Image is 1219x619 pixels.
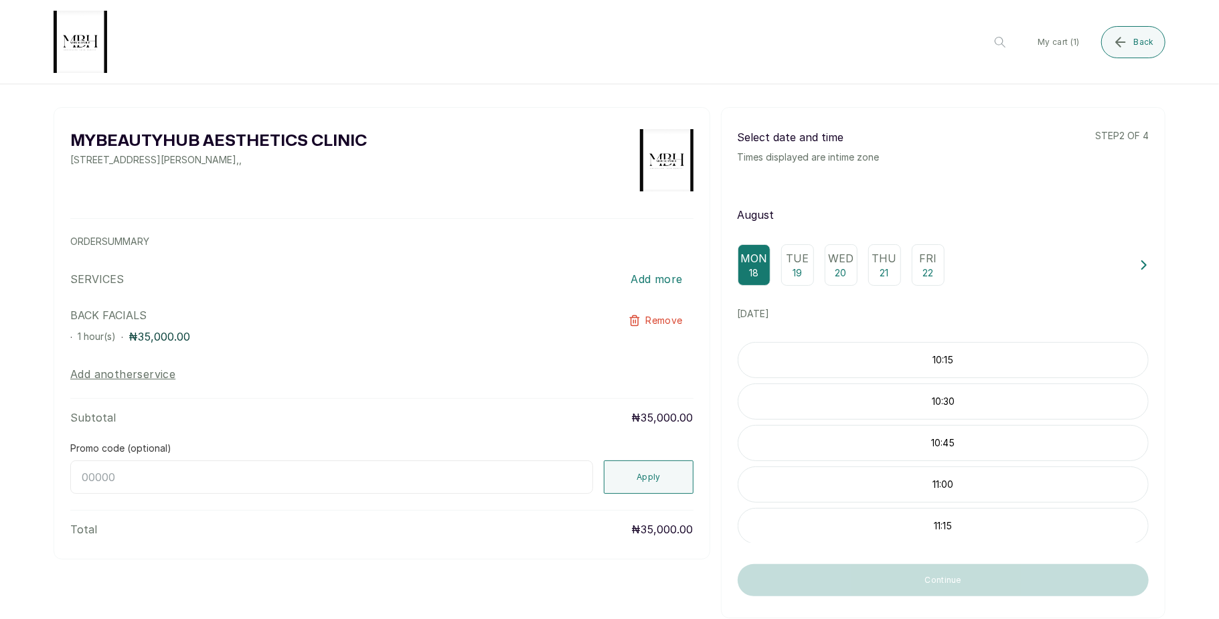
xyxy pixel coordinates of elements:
p: Wed [828,250,854,266]
p: Mon [740,250,767,266]
span: 1 hour(s) [78,331,116,342]
p: Select date and time [738,129,880,145]
p: 10:45 [738,436,1148,450]
p: Total [70,521,97,537]
button: Remove [618,307,694,334]
button: Add anotherservice [70,366,175,382]
p: 20 [835,266,847,280]
p: Tue [786,250,809,266]
p: ₦35,000.00 [632,521,694,537]
p: 11:15 [738,519,1148,533]
img: business logo [640,129,694,191]
div: · · [70,329,568,345]
p: [STREET_ADDRESS][PERSON_NAME] , , [70,153,367,167]
span: Back [1134,37,1154,48]
h2: MYBEAUTYHUB AESTHETICS CLINIC [70,129,367,153]
p: Fri [919,250,937,266]
button: My cart (1) [1027,26,1090,58]
p: 10:15 [738,353,1148,367]
p: Subtotal [70,410,116,426]
p: ₦35,000.00 [129,329,190,345]
p: step 2 of 4 [1095,129,1149,143]
p: ₦35,000.00 [632,410,694,426]
p: 11:00 [738,478,1148,491]
p: 18 [749,266,758,280]
button: Add more [620,264,693,294]
p: BACK FACIALS [70,307,568,323]
p: Times displayed are in time zone [738,151,880,164]
p: 19 [793,266,802,280]
input: 00000 [70,460,593,494]
span: Remove [646,314,683,327]
p: Thu [872,250,897,266]
label: Promo code (optional) [70,442,171,455]
p: ORDER SUMMARY [70,235,694,248]
p: August [738,207,1149,223]
img: business logo [54,11,107,73]
button: Apply [604,460,694,494]
button: Continue [738,564,1149,596]
p: SERVICES [70,271,124,287]
p: 21 [880,266,889,280]
p: 10:30 [738,395,1148,408]
p: [DATE] [738,307,1149,321]
button: Back [1101,26,1165,58]
p: 22 [922,266,933,280]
